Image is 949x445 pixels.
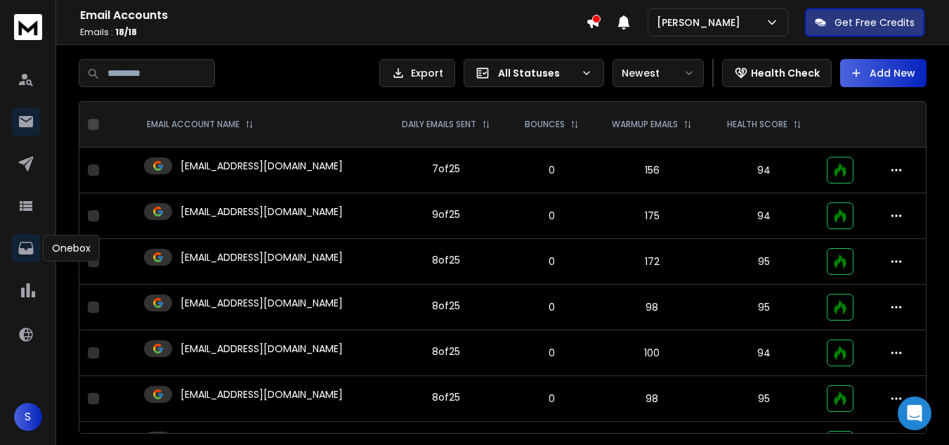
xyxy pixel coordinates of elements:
[835,15,915,30] p: Get Free Credits
[181,296,343,310] p: [EMAIL_ADDRESS][DOMAIN_NAME]
[80,7,586,24] h1: Email Accounts
[709,285,818,330] td: 95
[517,346,586,360] p: 0
[709,193,818,239] td: 94
[805,8,924,37] button: Get Free Credits
[115,26,137,38] span: 18 / 18
[147,119,254,130] div: EMAIL ACCOUNT NAME
[594,239,709,285] td: 172
[181,205,343,219] p: [EMAIL_ADDRESS][DOMAIN_NAME]
[727,119,787,130] p: HEALTH SCORE
[432,207,460,221] div: 9 of 25
[43,235,100,262] div: Onebox
[709,330,818,376] td: 94
[14,403,42,431] button: S
[181,387,343,401] p: [EMAIL_ADDRESS][DOMAIN_NAME]
[517,392,586,406] p: 0
[517,209,586,223] p: 0
[432,344,460,359] div: 8 of 25
[525,119,565,130] p: BOUNCES
[751,66,820,80] p: Health Check
[594,193,709,239] td: 175
[402,119,476,130] p: DAILY EMAILS SENT
[840,59,927,87] button: Add New
[594,148,709,193] td: 156
[432,253,460,267] div: 8 of 25
[432,299,460,313] div: 8 of 25
[517,254,586,269] p: 0
[14,14,42,40] img: logo
[709,239,818,285] td: 95
[181,250,343,264] p: [EMAIL_ADDRESS][DOMAIN_NAME]
[594,285,709,330] td: 98
[517,163,586,177] p: 0
[709,148,818,193] td: 94
[612,119,678,130] p: WARMUP EMAILS
[181,159,343,173] p: [EMAIL_ADDRESS][DOMAIN_NAME]
[657,15,746,30] p: [PERSON_NAME]
[709,376,818,422] td: 95
[613,59,704,87] button: Newest
[594,330,709,376] td: 100
[722,59,832,87] button: Health Check
[432,162,460,176] div: 7 of 25
[517,300,586,314] p: 0
[379,59,455,87] button: Export
[594,376,709,422] td: 98
[181,342,343,356] p: [EMAIL_ADDRESS][DOMAIN_NAME]
[80,27,586,38] p: Emails :
[898,396,931,430] div: Open Intercom Messenger
[432,390,460,404] div: 8 of 25
[498,66,575,80] p: All Statuses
